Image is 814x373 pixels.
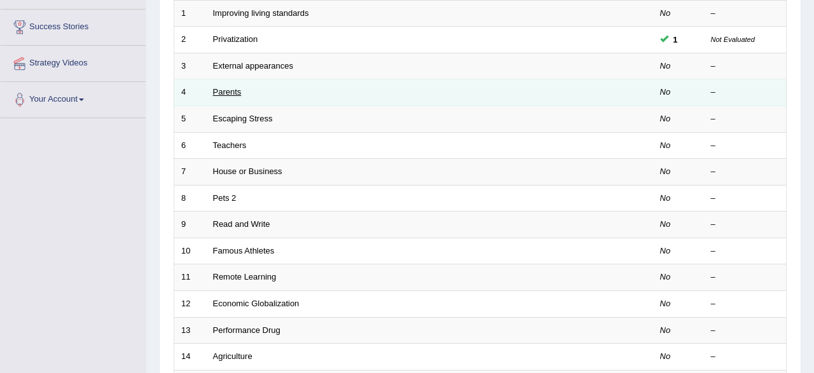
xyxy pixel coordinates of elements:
[213,325,280,335] a: Performance Drug
[660,246,671,255] em: No
[660,351,671,361] em: No
[660,87,671,97] em: No
[213,61,293,71] a: External appearances
[711,113,780,125] div: –
[1,10,146,41] a: Success Stories
[174,159,206,186] td: 7
[174,212,206,238] td: 9
[660,114,671,123] em: No
[174,132,206,159] td: 6
[174,290,206,317] td: 12
[174,238,206,264] td: 10
[660,219,671,229] em: No
[174,264,206,291] td: 11
[213,166,282,176] a: House or Business
[213,140,247,150] a: Teachers
[660,272,671,281] em: No
[213,114,273,123] a: Escaping Stress
[711,60,780,72] div: –
[660,299,671,308] em: No
[711,36,755,43] small: Not Evaluated
[711,219,780,231] div: –
[711,351,780,363] div: –
[711,166,780,178] div: –
[174,185,206,212] td: 8
[174,27,206,53] td: 2
[213,351,252,361] a: Agriculture
[213,193,237,203] a: Pets 2
[213,87,242,97] a: Parents
[213,299,300,308] a: Economic Globalization
[711,193,780,205] div: –
[174,106,206,133] td: 5
[174,53,206,79] td: 3
[668,33,683,46] span: You can still take this question
[174,79,206,106] td: 4
[213,34,258,44] a: Privatization
[711,245,780,257] div: –
[174,344,206,370] td: 14
[174,317,206,344] td: 13
[711,86,780,98] div: –
[213,219,270,229] a: Read and Write
[711,8,780,20] div: –
[660,61,671,71] em: No
[660,166,671,176] em: No
[660,193,671,203] em: No
[213,246,275,255] a: Famous Athletes
[711,140,780,152] div: –
[1,46,146,78] a: Strategy Videos
[711,298,780,310] div: –
[660,8,671,18] em: No
[213,272,277,281] a: Remote Learning
[213,8,309,18] a: Improving living standards
[660,325,671,335] em: No
[1,82,146,114] a: Your Account
[711,271,780,283] div: –
[711,325,780,337] div: –
[660,140,671,150] em: No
